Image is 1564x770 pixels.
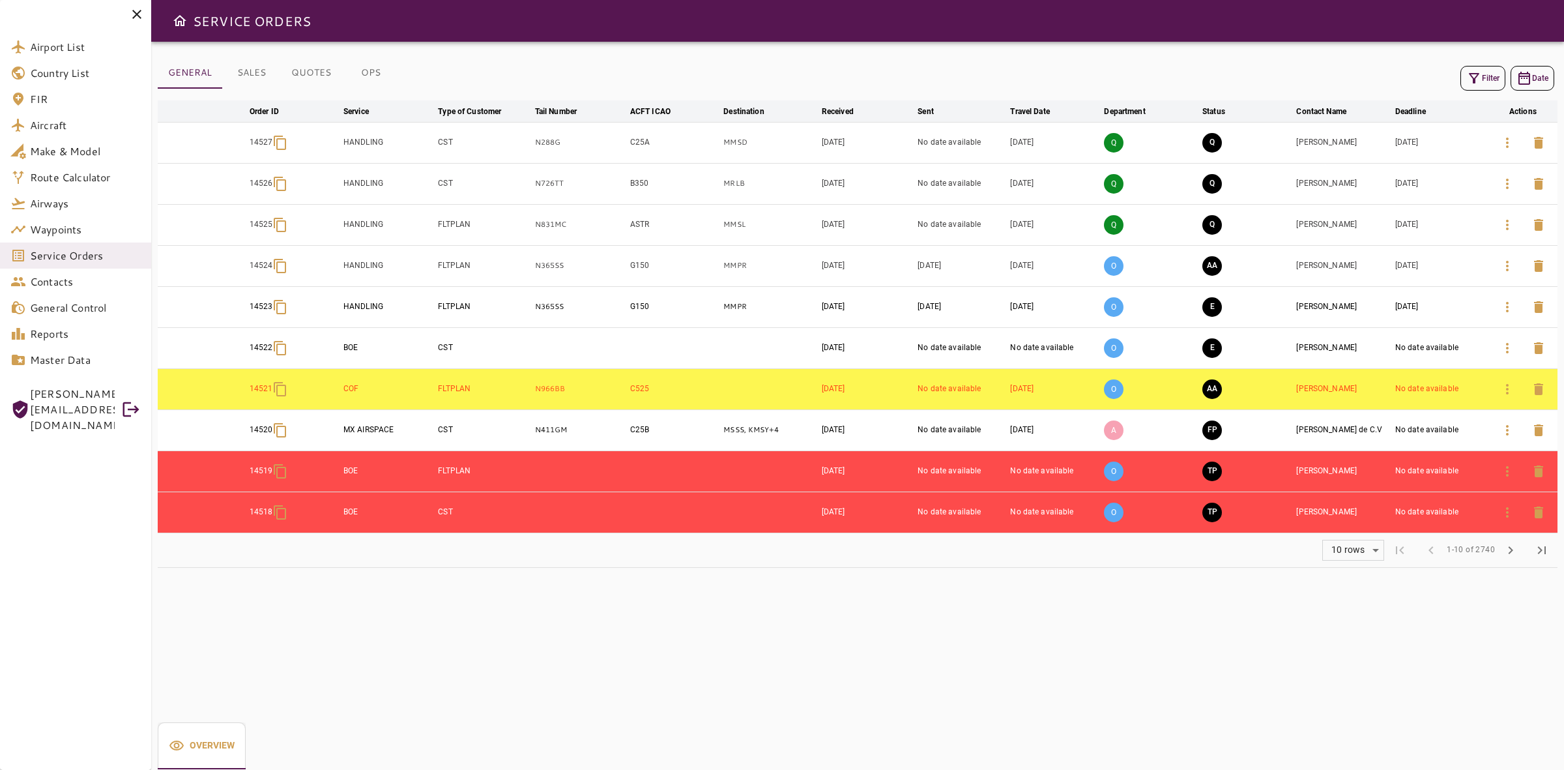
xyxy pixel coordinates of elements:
[281,57,341,89] button: QUOTES
[915,122,1007,163] td: No date available
[167,8,193,34] button: Open drawer
[30,65,141,81] span: Country List
[250,260,273,271] p: 14524
[1492,497,1523,528] button: Details
[630,104,688,119] span: ACFT ICAO
[341,57,400,89] button: OPS
[1202,421,1222,440] button: FINAL PREPARATION
[1523,291,1554,323] button: Delete
[1294,492,1392,533] td: [PERSON_NAME]
[435,368,532,409] td: FLTPLAN
[819,122,916,163] td: [DATE]
[30,274,141,289] span: Contacts
[30,170,141,185] span: Route Calculator
[1294,204,1392,245] td: [PERSON_NAME]
[1104,297,1123,317] p: O
[535,104,577,119] div: Tail Number
[822,104,871,119] span: Received
[1492,456,1523,487] button: Details
[341,451,435,492] td: BOE
[628,204,721,245] td: ASTR
[918,104,951,119] span: Sent
[30,196,141,211] span: Airways
[1007,409,1101,451] td: [DATE]
[1104,379,1123,399] p: O
[435,245,532,286] td: FLTPLAN
[819,492,916,533] td: [DATE]
[435,204,532,245] td: FLTPLAN
[822,104,854,119] div: Received
[1007,368,1101,409] td: [DATE]
[915,286,1007,327] td: [DATE]
[535,383,625,394] p: N966BB
[1384,535,1415,566] span: First Page
[1492,168,1523,200] button: Details
[1296,104,1363,119] span: Contact Name
[1393,163,1488,204] td: [DATE]
[628,245,721,286] td: G150
[435,451,532,492] td: FLTPLAN
[915,245,1007,286] td: [DATE]
[1202,503,1222,522] button: TRIP PREPARATION
[1523,497,1554,528] button: Delete
[1104,421,1123,440] p: A
[341,245,435,286] td: HANDLING
[1010,104,1066,119] span: Travel Date
[1526,535,1557,566] span: Last Page
[1104,174,1123,194] p: Q
[915,327,1007,368] td: No date available
[1104,104,1145,119] div: Department
[1007,327,1101,368] td: No date available
[1104,256,1123,276] p: O
[915,409,1007,451] td: No date available
[1495,535,1526,566] span: Next Page
[1202,297,1222,317] button: EXECUTION
[1523,456,1554,487] button: Delete
[723,104,781,119] span: Destination
[1523,374,1554,405] button: Delete
[819,286,916,327] td: [DATE]
[1010,104,1049,119] div: Travel Date
[1395,104,1443,119] span: Deadline
[819,409,916,451] td: [DATE]
[1007,492,1101,533] td: No date available
[819,204,916,245] td: [DATE]
[250,178,273,189] p: 14526
[30,386,115,433] span: [PERSON_NAME][EMAIL_ADDRESS][DOMAIN_NAME]
[1393,245,1488,286] td: [DATE]
[250,466,273,477] p: 14519
[915,204,1007,245] td: No date available
[435,492,532,533] td: CST
[250,507,273,518] p: 14518
[723,104,764,119] div: Destination
[1202,174,1222,194] button: QUOTING
[1328,544,1368,555] div: 10 rows
[30,222,141,237] span: Waypoints
[1007,204,1101,245] td: [DATE]
[1294,451,1392,492] td: [PERSON_NAME]
[535,137,625,148] p: N288G
[1393,327,1488,368] td: No date available
[915,368,1007,409] td: No date available
[1393,409,1488,451] td: No date available
[1104,462,1123,481] p: O
[158,57,400,89] div: basic tabs example
[915,163,1007,204] td: No date available
[1393,451,1488,492] td: No date available
[30,117,141,133] span: Aircraft
[30,39,141,55] span: Airport List
[819,163,916,204] td: [DATE]
[630,104,671,119] div: ACFT ICAO
[1447,544,1495,557] span: 1-10 of 2740
[1492,415,1523,446] button: Details
[723,219,816,230] p: MMSL
[341,327,435,368] td: BOE
[915,451,1007,492] td: No date available
[435,327,532,368] td: CST
[1104,133,1123,153] p: Q
[1523,250,1554,282] button: Delete
[1294,163,1392,204] td: [PERSON_NAME]
[341,409,435,451] td: MX AIRSPACE
[1323,540,1383,560] div: 10 rows
[1492,209,1523,241] button: Details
